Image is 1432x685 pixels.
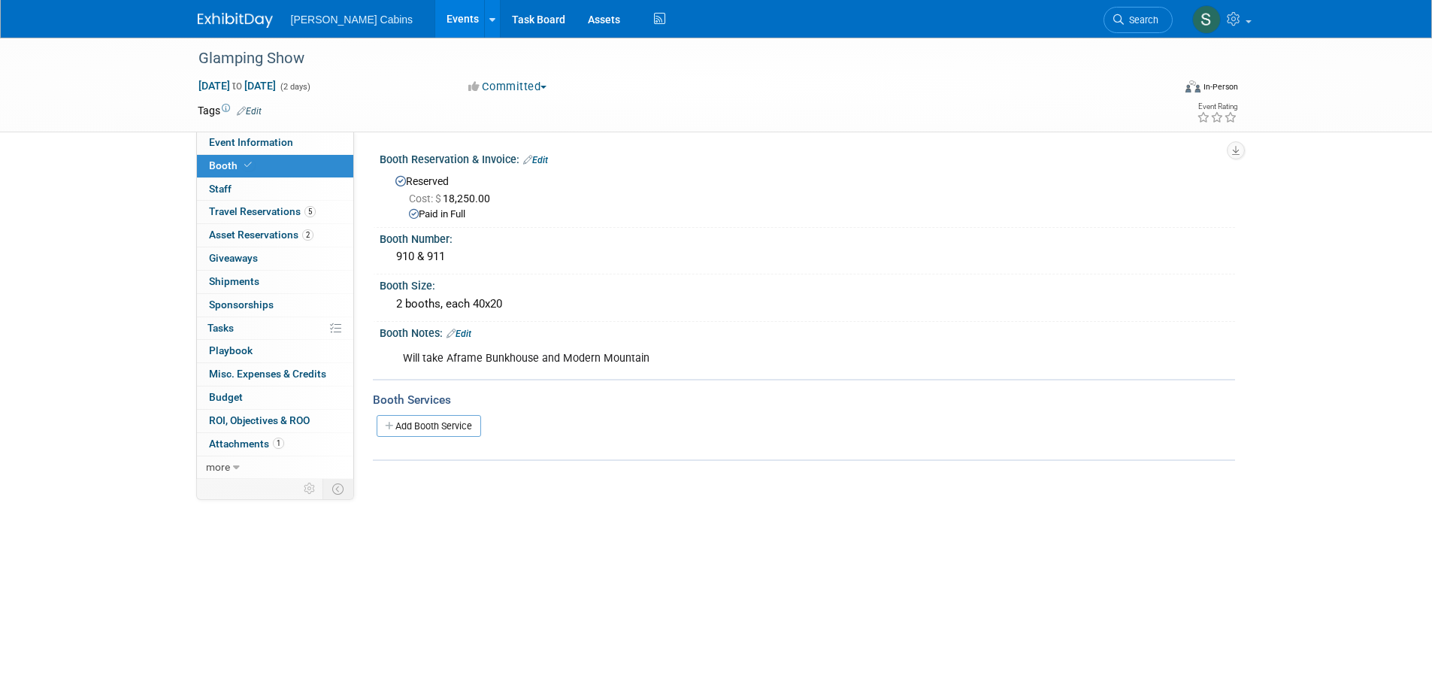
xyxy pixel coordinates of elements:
[273,438,284,449] span: 1
[209,205,316,217] span: Travel Reservations
[409,192,496,205] span: 18,250.00
[380,274,1235,293] div: Booth Size:
[198,13,273,28] img: ExhibitDay
[209,183,232,195] span: Staff
[297,479,323,499] td: Personalize Event Tab Strip
[197,294,353,317] a: Sponsorships
[447,329,471,339] a: Edit
[198,79,277,92] span: [DATE] [DATE]
[304,206,316,217] span: 5
[193,45,1150,72] div: Glamping Show
[197,317,353,340] a: Tasks
[291,14,413,26] span: [PERSON_NAME] Cabins
[463,79,553,95] button: Committed
[391,292,1224,316] div: 2 booths, each 40x20
[197,410,353,432] a: ROI, Objectives & ROO
[391,170,1224,222] div: Reserved
[1197,103,1237,111] div: Event Rating
[523,155,548,165] a: Edit
[302,229,313,241] span: 2
[209,438,284,450] span: Attachments
[198,103,262,118] td: Tags
[409,192,443,205] span: Cost: $
[209,229,313,241] span: Asset Reservations
[197,155,353,177] a: Booth
[209,159,255,171] span: Booth
[209,299,274,311] span: Sponsorships
[197,201,353,223] a: Travel Reservations5
[197,178,353,201] a: Staff
[209,252,258,264] span: Giveaways
[380,228,1235,247] div: Booth Number:
[197,386,353,409] a: Budget
[209,391,243,403] span: Budget
[392,344,1070,374] div: Will take Aframe Bunkhouse and Modern Mountain
[207,322,234,334] span: Tasks
[209,368,326,380] span: Misc. Expenses & Credits
[377,415,481,437] a: Add Booth Service
[197,224,353,247] a: Asset Reservations2
[1124,14,1158,26] span: Search
[197,433,353,456] a: Attachments1
[1104,7,1173,33] a: Search
[1192,5,1221,34] img: Sarah Fisher
[206,461,230,473] span: more
[197,456,353,479] a: more
[409,208,1224,222] div: Paid in Full
[244,161,252,169] i: Booth reservation complete
[373,392,1235,408] div: Booth Services
[209,275,259,287] span: Shipments
[230,80,244,92] span: to
[197,132,353,154] a: Event Information
[197,271,353,293] a: Shipments
[197,340,353,362] a: Playbook
[380,148,1235,168] div: Booth Reservation & Invoice:
[237,106,262,117] a: Edit
[322,479,353,499] td: Toggle Event Tabs
[209,414,310,426] span: ROI, Objectives & ROO
[1185,80,1200,92] img: Format-Inperson.png
[209,136,293,148] span: Event Information
[1203,81,1238,92] div: In-Person
[197,363,353,386] a: Misc. Expenses & Credits
[391,245,1224,268] div: 910 & 911
[197,247,353,270] a: Giveaways
[209,344,253,356] span: Playbook
[380,322,1235,341] div: Booth Notes:
[1084,78,1239,101] div: Event Format
[279,82,310,92] span: (2 days)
